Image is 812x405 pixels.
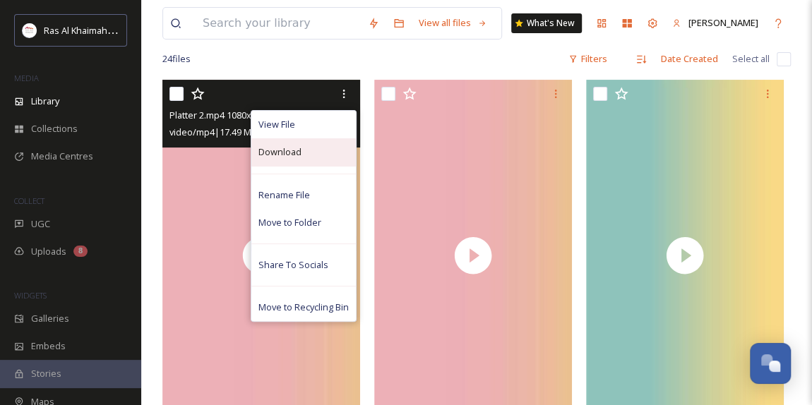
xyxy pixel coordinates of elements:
a: What's New [511,13,582,33]
input: Search your library [196,8,361,39]
span: View File [258,118,295,131]
span: Ras Al Khaimah Tourism Development Authority [44,23,244,37]
span: Media Centres [31,150,93,163]
span: Share To Socials [258,258,328,272]
div: 8 [73,246,88,257]
span: Library [31,95,59,108]
button: Open Chat [750,343,791,384]
img: Logo_RAKTDA_RGB-01.png [23,23,37,37]
span: COLLECT [14,195,44,206]
span: [PERSON_NAME] [688,16,758,29]
span: Collections [31,122,78,135]
div: Filters [561,45,614,73]
div: Date Created [654,45,725,73]
span: Rename File [258,188,310,202]
span: Stories [31,367,61,380]
span: 24 file s [162,52,191,66]
span: Select all [732,52,770,66]
a: View all files [412,9,494,37]
span: Move to Recycling Bin [258,301,349,314]
span: Move to Folder [258,216,321,229]
span: WIDGETS [14,290,47,301]
span: Uploads [31,245,66,258]
span: Download [258,145,301,159]
span: UGC [31,217,50,231]
span: Embeds [31,339,66,353]
a: [PERSON_NAME] [665,9,765,37]
span: video/mp4 | 17.49 MB | 1080 x 1920 [169,126,306,138]
span: Galleries [31,312,69,325]
span: Platter 2.mp4 1080x1920 [169,109,271,121]
span: MEDIA [14,73,39,83]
